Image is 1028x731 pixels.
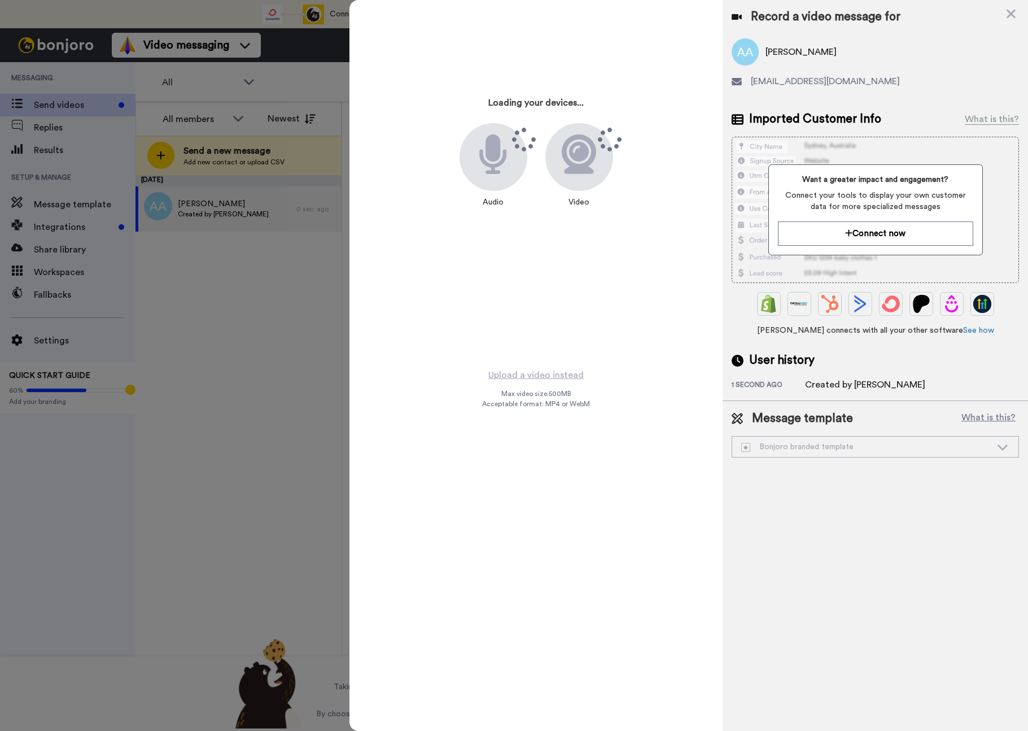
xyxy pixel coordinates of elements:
[760,295,778,313] img: Shopify
[488,98,584,108] h3: Loading your devices...
[805,378,925,391] div: Created by [PERSON_NAME]
[732,380,805,391] div: 1 second ago
[958,410,1019,427] button: What is this?
[965,112,1019,126] div: What is this?
[778,174,973,185] span: Want a greater impact and engagement?
[851,295,869,313] img: ActiveCampaign
[790,295,808,313] img: Ontraport
[752,410,853,427] span: Message template
[973,295,991,313] img: GoHighLevel
[943,295,961,313] img: Drip
[749,111,881,128] span: Imported Customer Info
[732,325,1019,336] span: [PERSON_NAME] connects with all your other software
[741,443,750,452] img: demo-template.svg
[778,190,973,212] span: Connect your tools to display your own customer data for more specialized messages
[749,352,815,369] span: User history
[821,295,839,313] img: Hubspot
[882,295,900,313] img: ConvertKit
[912,295,930,313] img: Patreon
[563,191,595,214] div: Video
[477,191,509,214] div: Audio
[778,221,973,246] button: Connect now
[741,441,991,452] div: Bonjoro branded template
[963,327,994,334] a: See how
[501,389,571,398] span: Max video size: 500 MB
[485,368,587,382] button: Upload a video instead
[482,399,590,408] span: Acceptable format: MP4 or WebM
